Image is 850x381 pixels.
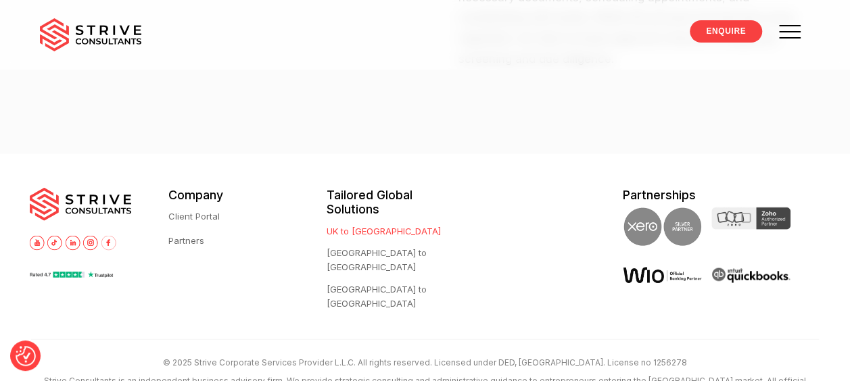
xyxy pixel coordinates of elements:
[690,20,762,43] a: ENQUIRE
[711,207,790,230] img: Zoho Partner
[327,224,441,238] a: UK to [GEOGRAPHIC_DATA]
[623,188,820,202] h5: Partnerships
[30,188,131,222] img: main-logo.svg
[327,246,465,274] a: [GEOGRAPHIC_DATA] to [GEOGRAPHIC_DATA]
[623,267,702,284] img: Wio Offical Banking Partner
[168,209,220,224] a: Client Portal
[711,267,790,284] img: intuit quickbooks
[16,346,36,366] button: Consent Preferences
[327,282,465,311] a: [GEOGRAPHIC_DATA] to [GEOGRAPHIC_DATA]
[168,234,204,248] a: Partners
[31,353,818,372] p: © 2025 Strive Corporate Services Provider L.L.C. All rights reserved. Licensed under DED, [GEOGRA...
[327,188,465,217] h5: Tailored Global Solutions
[16,346,36,366] img: Revisit consent button
[168,188,306,202] h5: Company
[40,18,141,52] img: main-logo.svg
